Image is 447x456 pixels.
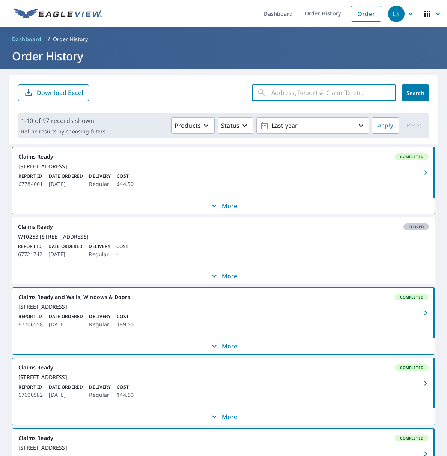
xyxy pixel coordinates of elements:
[18,153,429,160] div: Claims Ready
[89,250,110,259] p: Regular
[210,271,238,280] p: More
[18,364,429,371] div: Claims Ready
[256,117,369,134] button: Last year
[89,173,111,180] p: Delivery
[18,435,429,441] div: Claims Ready
[396,154,428,159] span: Completed
[378,121,393,130] span: Apply
[210,342,238,351] p: More
[89,243,110,250] p: Delivery
[89,313,111,320] p: Delivery
[408,89,423,96] span: Search
[12,408,435,425] button: More
[18,320,43,329] p: 67706558
[351,6,381,22] a: Order
[271,82,396,103] input: Address, Report #, Claim ID, etc.
[117,384,134,390] p: Cost
[89,390,111,399] p: Regular
[12,288,435,338] a: Claims Ready and Walls, Windows & DoorsCompleted[STREET_ADDRESS]Report ID67706558Date Ordered[DAT...
[53,36,88,43] p: Order History
[175,121,201,130] p: Products
[402,84,429,101] button: Search
[171,117,215,134] button: Products
[89,320,111,329] p: Regular
[9,48,438,64] h1: Order History
[49,384,83,390] p: Date Ordered
[48,243,83,250] p: Date Ordered
[396,365,428,370] span: Completed
[269,119,357,132] p: Last year
[49,390,83,399] p: [DATE]
[396,294,428,300] span: Completed
[12,338,435,354] button: More
[18,233,429,240] div: W10253 [STREET_ADDRESS]
[18,384,43,390] p: Report ID
[49,180,83,189] p: [DATE]
[18,303,429,310] div: [STREET_ADDRESS]
[18,313,43,320] p: Report ID
[404,224,428,229] span: Closed
[14,8,102,19] img: EV Logo
[12,268,435,284] button: More
[9,33,45,45] a: Dashboard
[49,173,83,180] p: Date Ordered
[18,243,42,250] p: Report ID
[18,294,429,300] div: Claims Ready and Walls, Windows & Doors
[12,198,435,214] button: More
[21,116,105,125] p: 1-10 of 97 records shown
[12,358,435,408] a: Claims ReadyCompleted[STREET_ADDRESS]Report ID67600582Date Ordered[DATE]DeliveryRegularCost$44.50
[116,243,128,250] p: Cost
[18,173,43,180] p: Report ID
[116,250,128,259] p: -
[49,320,83,329] p: [DATE]
[37,88,83,97] p: Download Excel
[21,128,105,135] p: Refine results by choosing filters
[18,163,429,170] div: [STREET_ADDRESS]
[18,250,42,259] p: 67721742
[372,117,399,134] button: Apply
[49,313,83,320] p: Date Ordered
[12,147,435,198] a: Claims ReadyCompleted[STREET_ADDRESS]Report ID67784001Date Ordered[DATE]DeliveryRegularCost$44.50
[117,390,134,399] p: $44.50
[388,6,405,22] div: CS
[48,250,83,259] p: [DATE]
[9,33,438,45] nav: breadcrumb
[117,320,134,329] p: $89.50
[117,313,134,320] p: Cost
[18,84,89,101] button: Download Excel
[396,435,428,441] span: Completed
[18,390,43,399] p: 67600582
[18,374,429,381] div: [STREET_ADDRESS]
[117,180,134,189] p: $44.50
[117,173,134,180] p: Cost
[12,36,42,43] span: Dashboard
[221,121,239,130] p: Status
[210,412,238,421] p: More
[18,223,429,230] div: Claims Ready
[89,180,111,189] p: Regular
[12,217,435,268] a: Claims ReadyClosedW10253 [STREET_ADDRESS]Report ID67721742Date Ordered[DATE]DeliveryRegularCost-
[48,35,50,44] li: /
[89,384,111,390] p: Delivery
[18,180,43,189] p: 67784001
[210,201,238,210] p: More
[218,117,253,134] button: Status
[18,444,429,451] div: [STREET_ADDRESS]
